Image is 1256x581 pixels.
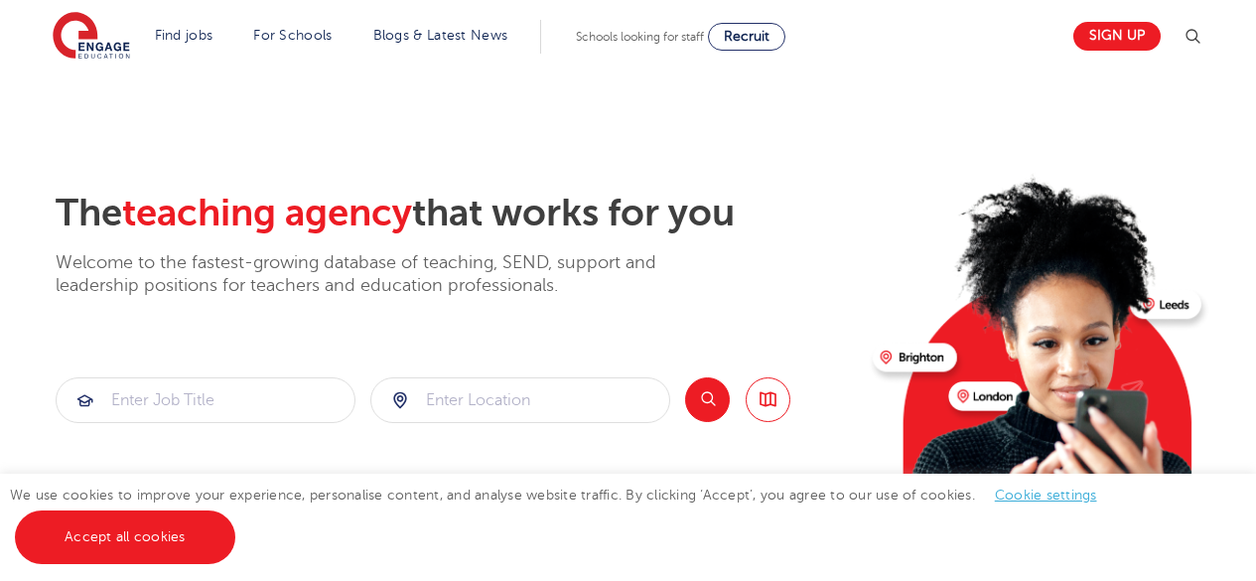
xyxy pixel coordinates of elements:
a: For Schools [253,28,332,43]
div: Submit [56,377,355,423]
a: Cookie settings [995,488,1097,503]
a: Find jobs [155,28,213,43]
p: Welcome to the fastest-growing database of teaching, SEND, support and leadership positions for t... [56,251,711,298]
a: Accept all cookies [15,510,235,564]
a: Sign up [1073,22,1161,51]
a: Recruit [708,23,785,51]
input: Submit [57,378,354,422]
button: Search [685,377,730,422]
span: teaching agency [122,192,412,234]
span: Recruit [724,29,769,44]
img: Engage Education [53,12,130,62]
h2: The that works for you [56,191,857,236]
span: Schools looking for staff [576,30,704,44]
a: Blogs & Latest News [373,28,508,43]
span: We use cookies to improve your experience, personalise content, and analyse website traffic. By c... [10,488,1117,544]
div: Submit [370,377,670,423]
input: Submit [371,378,669,422]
